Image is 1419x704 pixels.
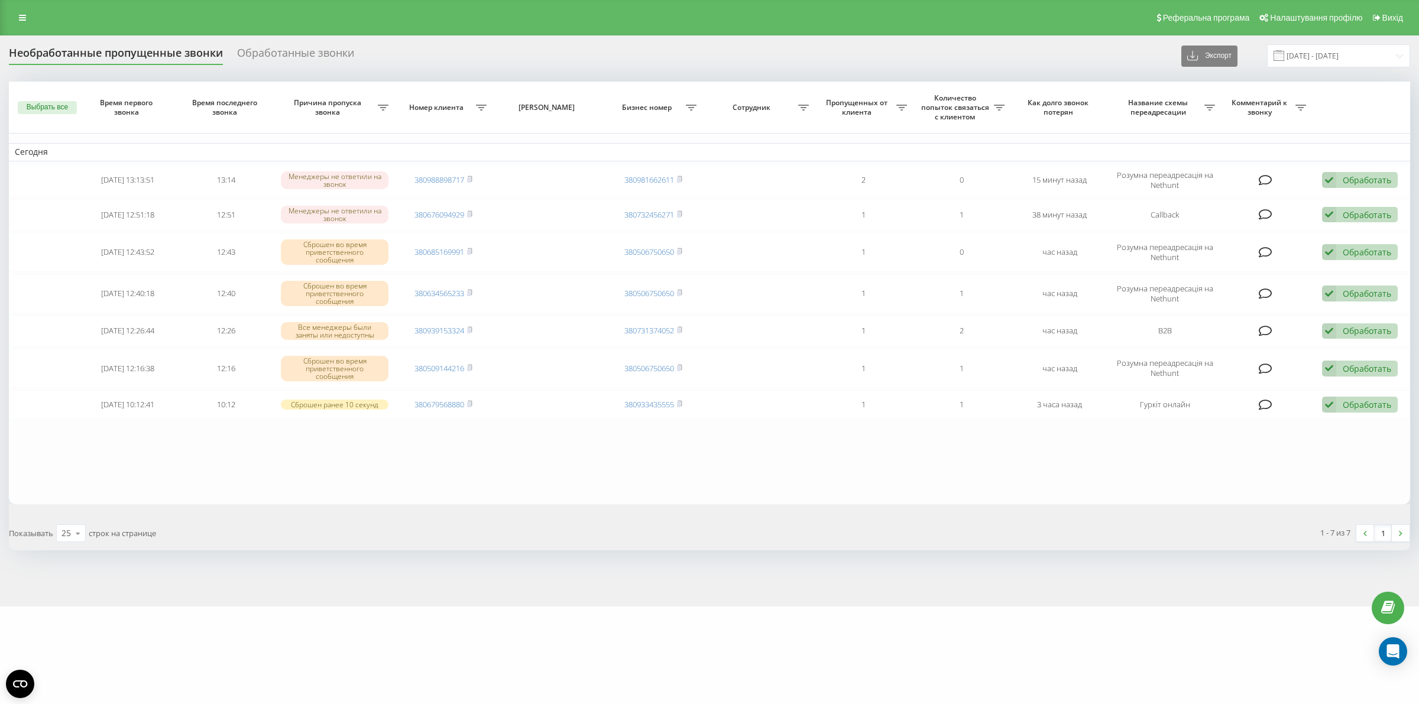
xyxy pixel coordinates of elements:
[1109,233,1221,272] td: Розумна переадресація на Nethunt
[913,199,1011,231] td: 1
[1343,363,1391,374] div: Обработать
[624,174,674,185] a: 380981662611
[919,93,994,121] span: Количество попыток связаться с клиентом
[708,103,798,112] span: Сотрудник
[1109,274,1221,313] td: Розумна переадресація на Nethunt
[1010,199,1109,231] td: 38 минут назад
[61,527,71,539] div: 25
[913,349,1011,388] td: 1
[79,233,177,272] td: [DATE] 12:43:52
[6,670,34,698] button: Open CMP widget
[1109,390,1221,419] td: Гуркіт онлайн
[815,349,913,388] td: 1
[1163,13,1250,22] span: Реферальна програма
[503,103,594,112] span: [PERSON_NAME]
[89,98,167,116] span: Время первого звонка
[913,390,1011,419] td: 1
[1010,274,1109,313] td: час назад
[281,281,388,307] div: Сброшен во время приветственного сообщения
[1010,233,1109,272] td: час назад
[177,316,275,347] td: 12:26
[821,98,896,116] span: Пропущенных от клиента
[414,288,464,299] a: 380634565233
[177,164,275,197] td: 13:14
[1109,199,1221,231] td: Callback
[177,274,275,313] td: 12:40
[1227,98,1295,116] span: Комментарий к звонку
[1270,13,1362,22] span: Налаштування профілю
[913,316,1011,347] td: 2
[9,143,1410,161] td: Сегодня
[1021,98,1099,116] span: Как долго звонок потерян
[1109,164,1221,197] td: Розумна переадресація на Nethunt
[815,164,913,197] td: 2
[281,239,388,265] div: Сброшен во время приветственного сообщения
[1343,174,1391,186] div: Обработать
[187,98,265,116] span: Время последнего звонка
[1343,325,1391,336] div: Обработать
[624,209,674,220] a: 380732456271
[610,103,686,112] span: Бизнес номер
[624,363,674,374] a: 380506750650
[281,206,388,223] div: Менеджеры не ответили на звонок
[281,356,388,382] div: Сброшен во время приветственного сообщения
[815,274,913,313] td: 1
[1343,246,1391,258] div: Обработать
[1374,525,1392,541] a: 1
[1343,209,1391,220] div: Обработать
[815,233,913,272] td: 1
[1010,349,1109,388] td: час назад
[414,363,464,374] a: 380509144216
[79,316,177,347] td: [DATE] 12:26:44
[89,528,156,538] span: строк на странице
[281,322,388,340] div: Все менеджеры были заняты или недоступны
[815,390,913,419] td: 1
[1010,316,1109,347] td: час назад
[1010,164,1109,197] td: 15 минут назад
[815,199,913,231] td: 1
[414,399,464,410] a: 380679568880
[1010,390,1109,419] td: 3 часа назад
[79,390,177,419] td: [DATE] 10:12:41
[1109,349,1221,388] td: Розумна переадресація на Nethunt
[414,325,464,336] a: 380939153324
[79,164,177,197] td: [DATE] 13:13:51
[1181,46,1237,67] button: Экспорт
[815,316,913,347] td: 1
[177,390,275,419] td: 10:12
[1379,637,1407,666] div: Open Intercom Messenger
[414,246,464,257] a: 380685169991
[1115,98,1204,116] span: Название схемы переадресации
[79,274,177,313] td: [DATE] 12:40:18
[18,101,77,114] button: Выбрать все
[1343,288,1391,299] div: Обработать
[177,199,275,231] td: 12:51
[913,274,1011,313] td: 1
[1382,13,1403,22] span: Вихід
[237,47,354,65] div: Обработанные звонки
[177,349,275,388] td: 12:16
[177,233,275,272] td: 12:43
[1109,316,1221,347] td: B2B
[913,233,1011,272] td: 0
[281,400,388,410] div: Сброшен ранее 10 секунд
[624,246,674,257] a: 380506750650
[281,171,388,189] div: Менеджеры не ответили на звонок
[624,399,674,410] a: 380933435555
[624,288,674,299] a: 380506750650
[414,174,464,185] a: 380988898717
[624,325,674,336] a: 380731374052
[400,103,476,112] span: Номер клиента
[281,98,377,116] span: Причина пропуска звонка
[79,349,177,388] td: [DATE] 12:16:38
[414,209,464,220] a: 380676094929
[9,528,53,538] span: Показывать
[79,199,177,231] td: [DATE] 12:51:18
[1343,399,1391,410] div: Обработать
[913,164,1011,197] td: 0
[1320,527,1350,538] div: 1 - 7 из 7
[9,47,223,65] div: Необработанные пропущенные звонки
